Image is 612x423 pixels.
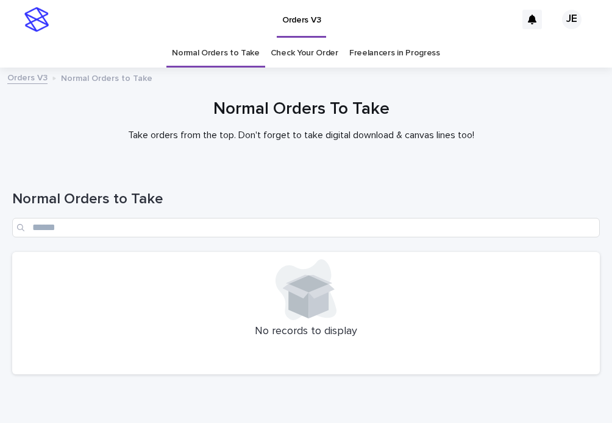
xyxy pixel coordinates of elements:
[57,130,545,141] p: Take orders from the top. Don't forget to take digital download & canvas lines too!
[61,71,152,84] p: Normal Orders to Take
[20,325,592,338] p: No records to display
[24,7,49,32] img: stacker-logo-s-only.png
[271,39,338,68] a: Check Your Order
[12,218,600,237] input: Search
[562,10,582,29] div: JE
[12,191,600,208] h1: Normal Orders to Take
[349,39,440,68] a: Freelancers in Progress
[12,99,591,120] h1: Normal Orders To Take
[7,70,48,84] a: Orders V3
[172,39,260,68] a: Normal Orders to Take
